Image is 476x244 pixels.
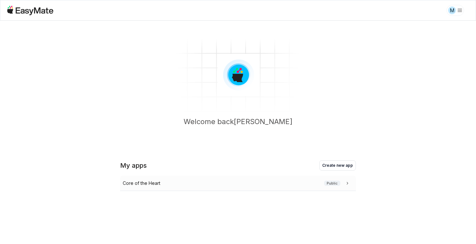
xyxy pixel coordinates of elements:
p: Core of the Heart [123,180,160,187]
p: Welcome back [PERSON_NAME] [184,116,292,137]
span: Public [324,181,340,186]
h2: My apps [120,161,147,170]
div: M [448,6,456,14]
button: Create new app [319,160,356,171]
a: Core of the HeartPublic [120,176,356,191]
